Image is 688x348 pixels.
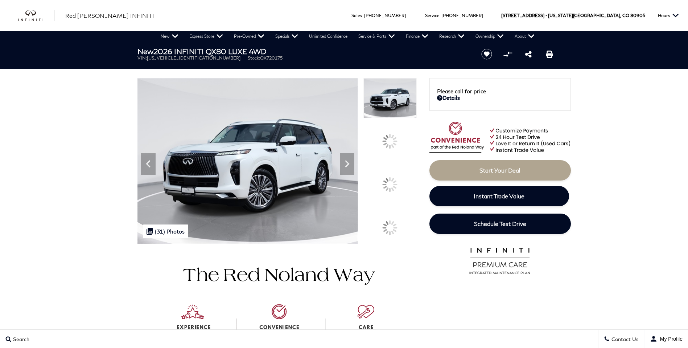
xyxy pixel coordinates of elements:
[18,10,54,21] img: INFINITI
[525,50,532,58] a: Share this New 2026 INFINITI QX80 LUXE 4WD
[610,336,639,342] span: Contact Us
[501,13,645,18] a: [STREET_ADDRESS] • [US_STATE][GEOGRAPHIC_DATA], CO 80905
[351,13,362,18] span: Sales
[228,31,270,42] a: Pre-Owned
[441,13,483,18] a: [PHONE_NUMBER]
[474,193,524,199] span: Instant Trade Value
[155,31,184,42] a: New
[509,31,540,42] a: About
[65,12,154,19] span: Red [PERSON_NAME] INFINITI
[248,55,260,61] span: Stock:
[437,94,563,101] a: Details
[439,13,440,18] span: :
[137,78,358,244] img: New 2026 RADIANT WHITE INFINITI LUXE 4WD image 1
[425,13,439,18] span: Service
[11,336,29,342] span: Search
[147,55,240,61] span: [US_VEHICLE_IDENTIFICATION_NUMBER]
[429,186,569,206] a: Instant Trade Value
[400,31,434,42] a: Finance
[479,167,520,174] span: Start Your Deal
[270,31,304,42] a: Specials
[546,50,553,58] a: Print this New 2026 INFINITI QX80 LUXE 4WD
[465,246,535,275] img: infinitipremiumcare.png
[470,31,509,42] a: Ownership
[362,13,363,18] span: :
[353,31,400,42] a: Service & Parts
[644,330,688,348] button: user-profile-menu
[434,31,470,42] a: Research
[502,49,513,60] button: Compare vehicle
[137,55,147,61] span: VIN:
[155,31,540,42] nav: Main Navigation
[479,48,495,60] button: Save vehicle
[65,11,154,20] a: Red [PERSON_NAME] INFINITI
[137,47,153,56] strong: New
[18,10,54,21] a: infiniti
[657,336,683,342] span: My Profile
[137,47,469,55] h1: 2026 INFINITI QX80 LUXE 4WD
[437,88,486,94] span: Please call for price
[429,214,571,234] a: Schedule Test Drive
[474,220,526,227] span: Schedule Test Drive
[363,78,416,118] img: New 2026 RADIANT WHITE INFINITI LUXE 4WD image 1
[429,160,571,181] a: Start Your Deal
[143,224,188,238] div: (31) Photos
[304,31,353,42] a: Unlimited Confidence
[184,31,228,42] a: Express Store
[364,13,406,18] a: [PHONE_NUMBER]
[260,55,283,61] span: QX720175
